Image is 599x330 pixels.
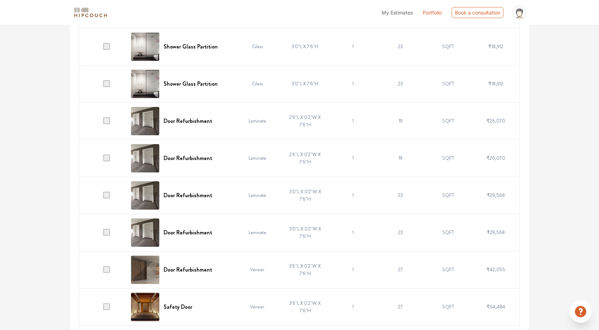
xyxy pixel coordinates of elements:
[281,28,329,65] td: 3'0"L X 7'6"H
[486,303,505,310] span: ₹64,484
[424,28,472,65] td: SQFT
[73,5,108,21] span: logo-horizontal.svg
[424,102,472,140] td: SQFT
[488,80,503,87] span: ₹18,912
[131,107,159,135] img: Door Refurbishment
[377,140,424,177] td: 19
[164,43,218,50] h6: Shower Glass Partition
[164,266,212,273] h6: Door Refurbishment
[233,102,281,140] td: Laminate
[329,140,377,177] td: 1
[233,288,281,325] td: Veneer
[377,28,424,65] td: 23
[377,177,424,214] td: 23
[233,140,281,177] td: Laminate
[131,293,159,321] img: Safety Door
[233,251,281,288] td: Veneer
[164,118,212,124] h6: Door Refurbishment
[131,144,159,172] img: Door Refurbishment
[487,229,505,236] span: ₹29,568
[131,218,159,247] img: Door Refurbishment
[233,177,281,214] td: Laminate
[281,251,329,288] td: 3'6"L X 0'2"W X 7'6"H
[487,192,505,199] span: ₹29,568
[377,214,424,251] td: 23
[233,214,281,251] td: Laminate
[424,251,472,288] td: SQFT
[382,10,413,16] span: My Estimates
[486,154,505,161] span: ₹26,070
[424,177,472,214] td: SQFT
[164,303,192,310] h6: Safety Door
[488,43,503,50] span: ₹18,912
[281,140,329,177] td: 2'6"L X 0'2"W X 7'6"H
[329,251,377,288] td: 1
[424,288,472,325] td: SQFT
[452,7,503,18] div: Book a consultation
[281,214,329,251] td: 3'0"L X 0'2"W X 7'6"H
[131,181,159,210] img: Door Refurbishment
[164,80,218,87] h6: Shower Glass Partition
[377,251,424,288] td: 27
[233,28,281,65] td: Glass
[281,177,329,214] td: 3'0"L X 0'2"W X 7'6"H
[329,288,377,325] td: 1
[131,70,159,98] img: Shower Glass Partition
[329,102,377,140] td: 1
[424,214,472,251] td: SQFT
[281,102,329,140] td: 2'6"L X 0'2"W X 7'6"H
[424,140,472,177] td: SQFT
[486,266,505,273] span: ₹42,055
[424,65,472,102] td: SQFT
[164,155,212,161] h6: Door Refurbishment
[377,65,424,102] td: 23
[377,102,424,140] td: 19
[131,256,159,284] img: Door Refurbishment
[164,192,212,199] h6: Door Refurbishment
[329,65,377,102] td: 1
[377,288,424,325] td: 27
[233,65,281,102] td: Glass
[281,65,329,102] td: 3'0"L X 7'6"H
[423,9,442,16] a: Portfolio
[281,288,329,325] td: 3'6"L X 0'2"W X 7'6"H
[329,177,377,214] td: 1
[73,6,108,19] img: logo-horizontal.svg
[486,117,505,124] span: ₹26,070
[164,229,212,236] h6: Door Refurbishment
[329,214,377,251] td: 1
[131,33,159,61] img: Shower Glass Partition
[329,28,377,65] td: 1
